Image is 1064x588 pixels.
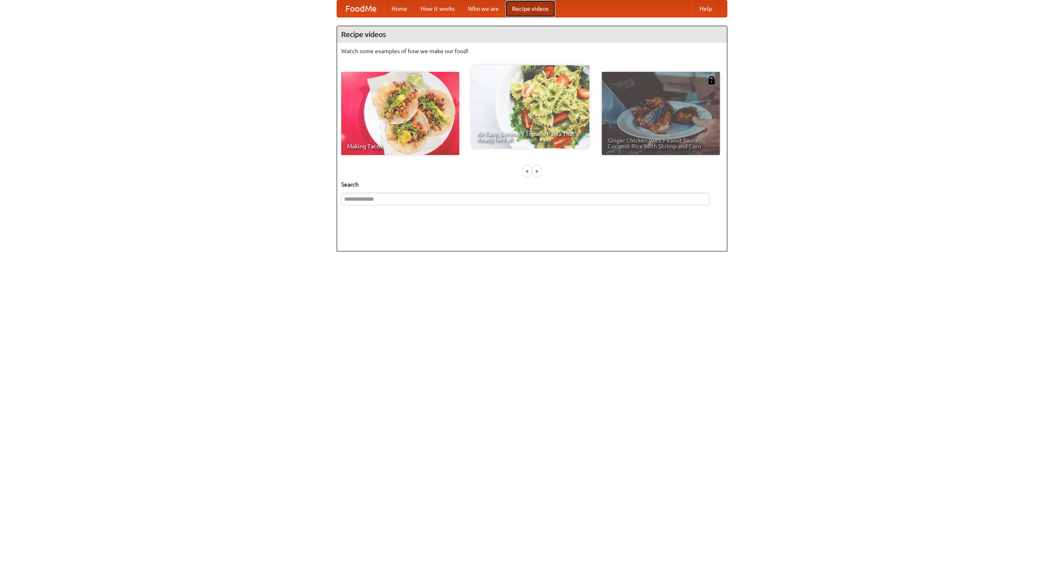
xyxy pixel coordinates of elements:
a: Recipe videos [505,0,555,17]
a: How it works [414,0,461,17]
a: Who we are [461,0,505,17]
div: « [523,166,531,176]
a: An Easy, Summery Tomato Pasta That's Ready for Fall [471,65,589,148]
p: Watch some examples of how we make our food! [341,47,723,55]
h5: Search [341,180,723,189]
img: 483408.png [707,76,716,84]
span: Making Tacos [347,143,453,149]
a: Making Tacos [341,72,459,155]
h4: Recipe videos [337,26,727,43]
a: FoodMe [337,0,385,17]
a: Help [693,0,719,17]
a: Home [385,0,414,17]
div: » [533,166,541,176]
span: An Easy, Summery Tomato Pasta That's Ready for Fall [477,131,584,143]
